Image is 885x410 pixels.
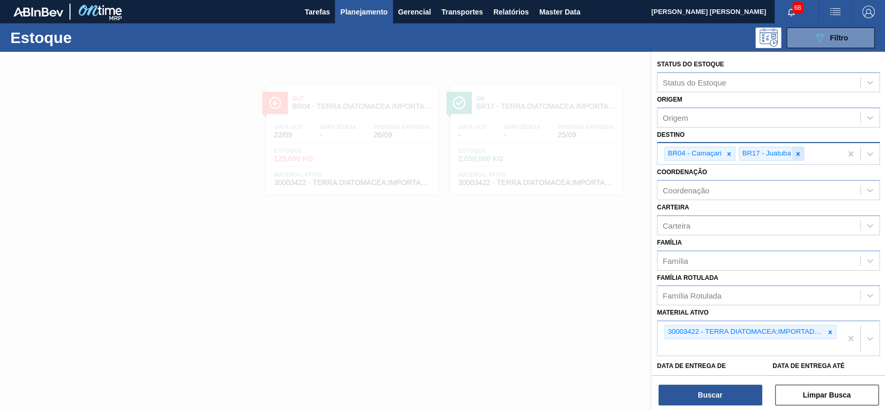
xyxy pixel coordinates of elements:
[663,221,690,230] div: Carteira
[340,6,387,18] span: Planejamento
[657,131,684,138] label: Destino
[657,168,707,176] label: Coordenação
[657,274,718,281] label: Família Rotulada
[10,32,162,44] h1: Estoque
[663,113,688,122] div: Origem
[657,309,709,316] label: Material ativo
[665,147,723,160] div: BR04 - Camaçari
[441,6,483,18] span: Transportes
[830,34,848,42] span: Filtro
[665,326,824,338] div: 30003422 - TERRA DIATOMACEA;IMPORTADA;EMB 24KG
[772,362,845,370] label: Data de Entrega até
[663,291,721,300] div: Família Rotulada
[539,6,580,18] span: Master Data
[657,362,726,370] label: Data de Entrega de
[657,61,724,68] label: Status do Estoque
[13,7,63,17] img: TNhmsLtSVTkK8tSr43FrP2fwEKptu5GPRR3wAAAABJRU5ErkJggg==
[663,78,726,87] div: Status do Estoque
[739,147,793,160] div: BR17 - Juatuba
[398,6,431,18] span: Gerencial
[786,27,875,48] button: Filtro
[493,6,528,18] span: Relatórios
[663,186,709,195] div: Coordenação
[657,239,682,246] label: Família
[755,27,781,48] div: Pogramando: nenhum usuário selecionado
[775,5,808,19] button: Notificações
[657,96,682,103] label: Origem
[663,256,688,265] div: Família
[862,6,875,18] img: Logout
[829,6,841,18] img: userActions
[305,6,330,18] span: Tarefas
[792,2,803,13] span: 68
[657,204,689,211] label: Carteira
